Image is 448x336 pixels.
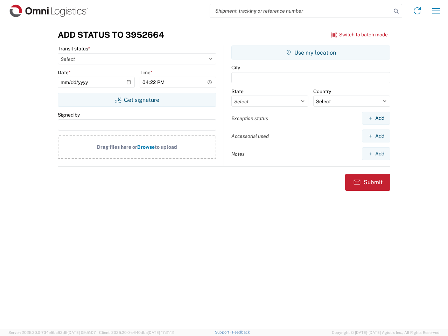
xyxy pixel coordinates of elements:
[58,45,90,52] label: Transit status
[58,30,164,40] h3: Add Status to 3952664
[231,45,390,59] button: Use my location
[345,174,390,191] button: Submit
[99,330,174,335] span: Client: 2025.20.0-e640dba
[232,330,250,334] a: Feedback
[362,147,390,160] button: Add
[137,144,155,150] span: Browse
[8,330,96,335] span: Server: 2025.20.0-734e5bc92d9
[140,69,153,76] label: Time
[231,64,240,71] label: City
[58,93,216,107] button: Get signature
[231,133,269,139] label: Accessorial used
[148,330,174,335] span: [DATE] 17:21:12
[58,112,80,118] label: Signed by
[231,151,245,157] label: Notes
[362,129,390,142] button: Add
[332,329,440,336] span: Copyright © [DATE]-[DATE] Agistix Inc., All Rights Reserved
[58,69,71,76] label: Date
[313,88,331,94] label: Country
[97,144,137,150] span: Drag files here or
[68,330,96,335] span: [DATE] 09:51:07
[362,112,390,125] button: Add
[231,88,244,94] label: State
[210,4,391,17] input: Shipment, tracking or reference number
[231,115,268,121] label: Exception status
[215,330,232,334] a: Support
[331,29,388,41] button: Switch to batch mode
[155,144,177,150] span: to upload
